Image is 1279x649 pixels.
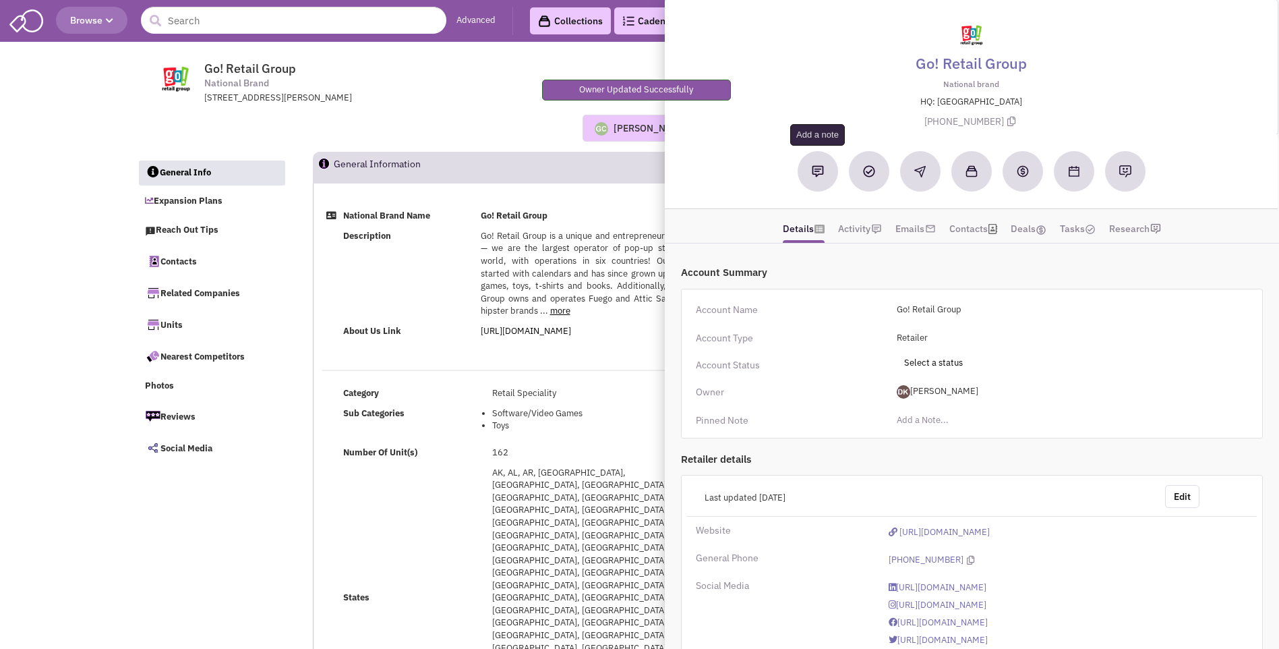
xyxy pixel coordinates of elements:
[925,223,936,234] img: icon-email-active-16.png
[138,402,285,430] a: Reviews
[1011,216,1046,242] a: Deals
[1016,165,1030,178] img: Create a deal
[889,381,1239,403] span: [PERSON_NAME]
[141,7,446,34] input: Search
[343,407,405,419] b: Sub Categories
[492,407,711,420] li: Software/Video Games
[889,327,1239,349] input: Select a type
[343,230,391,242] b: Description
[138,279,285,307] a: Related Companies
[916,49,1027,78] a: Go! Retail Group
[204,61,296,76] span: Go! Retail Group
[579,84,693,96] p: Owner Updated Successfully
[488,383,715,403] td: Retail Speciality
[138,434,285,462] a: Social Media
[343,210,430,221] b: National Brand Name
[1085,224,1096,235] img: TaskCount.png
[530,7,611,34] a: Collections
[538,15,551,28] img: icon-collection-lavender-black.svg
[492,420,711,432] li: Toys
[146,62,207,96] img: www.goretailgroup.com
[889,614,1239,631] a: [URL][DOMAIN_NAME]
[481,230,711,316] span: Go! Retail Group is a unique and entrepreneurial business — we are the largest operator of pop-up...
[70,14,113,26] span: Browse
[1060,216,1096,242] a: Tasks
[696,485,1156,511] div: Last updated [DATE]
[343,592,369,603] b: States
[812,165,824,177] img: Add a note
[204,92,556,105] div: [STREET_ADDRESS][PERSON_NAME]
[456,14,496,27] a: Advanced
[696,303,880,316] div: Account Name
[889,579,1239,596] a: [URL][DOMAIN_NAME]
[204,76,269,90] span: National Brand
[681,265,1263,279] div: Account Summary
[138,247,285,275] a: Contacts
[924,115,1019,128] span: [PHONE_NUMBER]
[1036,225,1046,235] img: icon-dealamount.png
[914,166,926,177] img: Reachout
[889,524,1239,541] a: [URL][DOMAIN_NAME]
[838,216,870,242] a: Activity
[696,524,880,537] div: Website
[138,310,285,339] a: Units
[696,579,880,592] div: Social Media
[1119,165,1132,178] img: Request research
[897,385,910,399] img: il1DiCgSDUaTHjpocizYYg.png
[889,410,1239,431] input: Add a Note...
[614,121,688,135] div: [PERSON_NAME]
[681,452,1263,466] div: Retailer details
[622,16,634,26] img: Cadences_logo.png
[488,443,715,463] td: 162
[889,631,1239,649] a: [URL][DOMAIN_NAME]
[696,385,880,399] div: Owner
[696,358,880,372] div: Account Status
[680,78,1262,90] p: National brand
[949,216,988,242] a: Contacts
[56,7,127,34] button: Browse
[334,152,421,182] h2: General Information
[790,124,845,146] div: Add a note
[139,161,286,186] a: General Info
[343,447,417,458] b: Number Of Unit(s)
[138,342,285,370] a: Nearest Competitors
[1109,216,1150,242] a: Research
[481,210,547,221] b: Go! Retail Group
[783,216,814,242] a: Details
[9,7,43,32] img: SmartAdmin
[343,325,401,337] b: About Us Link
[138,189,285,215] a: Expansion Plans
[895,216,924,242] a: Emails
[696,551,880,565] div: General Phone
[1150,223,1161,234] img: research-icon.png
[550,305,570,316] a: more
[897,356,970,371] span: Select a status
[138,374,285,399] a: Photos
[965,165,978,177] img: Add to a collection
[1165,485,1199,508] button: Edit
[889,596,1239,614] a: [URL][DOMAIN_NAME]
[863,165,875,177] img: Add a Task
[951,151,992,192] button: Add to a collection
[889,551,963,569] a: [PHONE_NUMBER]
[138,218,285,244] a: Reach Out Tips
[614,7,688,34] a: Cadences
[889,299,1239,320] input: Add a Account name...
[696,331,880,345] div: Account Type
[1069,166,1079,177] img: Schedule a Meeting
[871,223,882,234] img: icon-note.png
[481,325,571,337] a: [URL][DOMAIN_NAME]
[680,96,1262,109] p: HQ: [GEOGRAPHIC_DATA]
[343,387,379,399] b: Category
[696,414,880,427] div: Pinned Note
